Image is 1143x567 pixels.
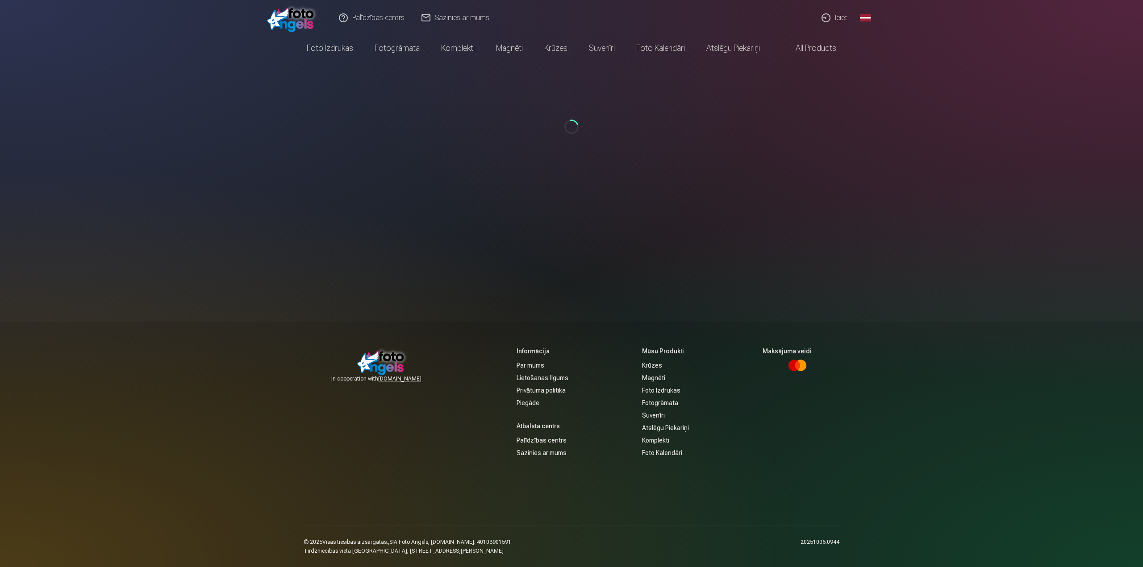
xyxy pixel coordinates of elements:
a: Krūzes [534,36,578,61]
li: Mastercard [788,356,807,375]
span: SIA Foto Angels, [DOMAIN_NAME]. 40103901591 [389,539,511,545]
p: © 2025 Visas tiesības aizsargātas. , [304,538,511,546]
h5: Atbalsta centrs [517,422,568,430]
a: Suvenīri [578,36,626,61]
li: Visa [763,356,782,375]
a: Privātuma politika [517,384,568,397]
a: Atslēgu piekariņi [642,422,689,434]
a: Foto izdrukas [296,36,364,61]
p: 20251006.0944 [801,538,839,555]
a: Foto kalendāri [642,447,689,459]
a: Fotogrāmata [642,397,689,409]
h5: Mūsu produkti [642,347,689,356]
a: Krūzes [642,359,689,372]
a: Magnēti [642,372,689,384]
h5: Maksājuma veidi [763,347,812,356]
a: Piegāde [517,397,568,409]
a: Sazinies ar mums [517,447,568,459]
a: Lietošanas līgums [517,372,568,384]
a: Fotogrāmata [364,36,430,61]
a: Komplekti [430,36,485,61]
a: Magnēti [485,36,534,61]
a: [DOMAIN_NAME] [378,375,443,382]
a: Suvenīri [642,409,689,422]
a: Foto izdrukas [642,384,689,397]
a: All products [771,36,847,61]
a: Atslēgu piekariņi [696,36,771,61]
a: Komplekti [642,434,689,447]
a: Palīdzības centrs [517,434,568,447]
p: Tirdzniecības vieta [GEOGRAPHIC_DATA], [STREET_ADDRESS][PERSON_NAME] [304,547,511,555]
a: Foto kalendāri [626,36,696,61]
h5: Informācija [517,347,568,356]
img: /fa1 [267,4,318,32]
span: In cooperation with [331,375,443,382]
a: Par mums [517,359,568,372]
